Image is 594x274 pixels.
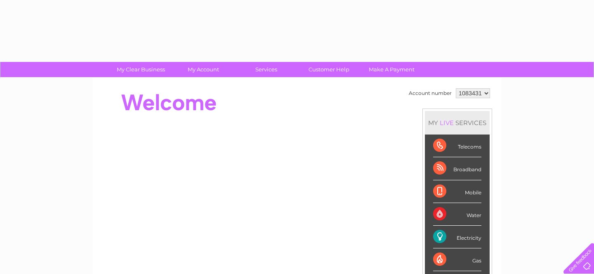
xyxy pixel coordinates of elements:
[107,62,175,77] a: My Clear Business
[433,203,481,226] div: Water
[358,62,426,77] a: Make A Payment
[407,86,454,100] td: Account number
[232,62,300,77] a: Services
[433,157,481,180] div: Broadband
[295,62,363,77] a: Customer Help
[433,248,481,271] div: Gas
[438,119,455,127] div: LIVE
[433,226,481,248] div: Electricity
[433,180,481,203] div: Mobile
[170,62,238,77] a: My Account
[425,111,490,135] div: MY SERVICES
[433,135,481,157] div: Telecoms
